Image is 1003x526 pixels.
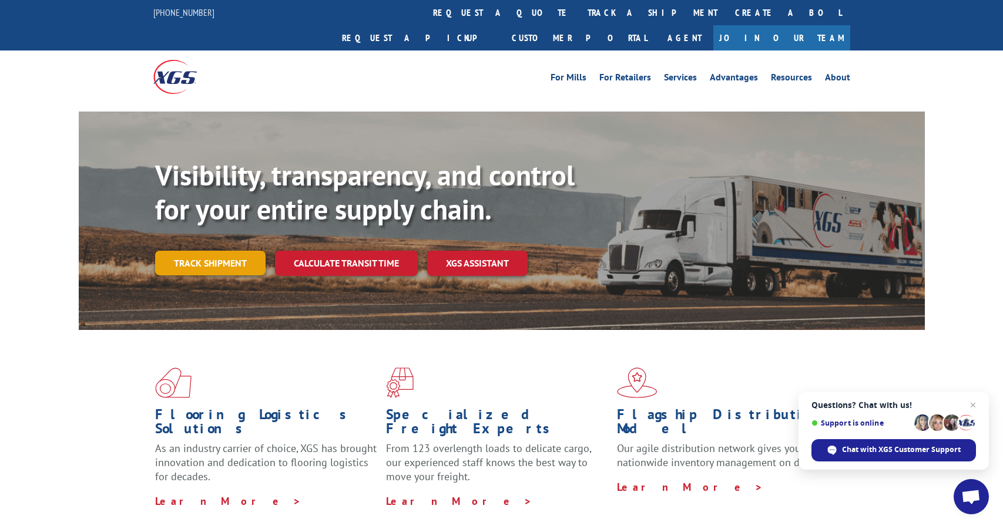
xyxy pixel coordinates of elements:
[664,73,697,86] a: Services
[617,441,833,469] span: Our agile distribution network gives you nationwide inventory management on demand.
[599,73,651,86] a: For Retailers
[155,367,192,398] img: xgs-icon-total-supply-chain-intelligence-red
[386,441,608,494] p: From 123 overlength loads to delicate cargo, our experienced staff knows the best way to move you...
[386,367,414,398] img: xgs-icon-focused-on-flooring-red
[617,367,658,398] img: xgs-icon-flagship-distribution-model-red
[617,407,839,441] h1: Flagship Distribution Model
[503,25,656,50] a: Customer Portal
[710,73,758,86] a: Advantages
[811,439,976,461] div: Chat with XGS Customer Support
[966,398,980,412] span: Close chat
[771,73,812,86] a: Resources
[155,407,377,441] h1: Flooring Logistics Solutions
[155,494,301,508] a: Learn More >
[811,419,910,427] span: Support is online
[333,25,503,50] a: Request a pickup
[386,407,608,441] h1: Specialized Freight Experts
[155,251,266,275] a: Track shipment
[275,251,418,276] a: Calculate transit time
[153,6,214,18] a: [PHONE_NUMBER]
[427,251,528,276] a: XGS ASSISTANT
[811,400,976,410] span: Questions? Chat with us!
[713,25,850,50] a: Join Our Team
[825,73,850,86] a: About
[656,25,713,50] a: Agent
[954,479,989,514] div: Open chat
[842,444,961,455] span: Chat with XGS Customer Support
[617,480,763,494] a: Learn More >
[155,157,575,227] b: Visibility, transparency, and control for your entire supply chain.
[551,73,586,86] a: For Mills
[155,441,377,483] span: As an industry carrier of choice, XGS has brought innovation and dedication to flooring logistics...
[386,494,532,508] a: Learn More >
